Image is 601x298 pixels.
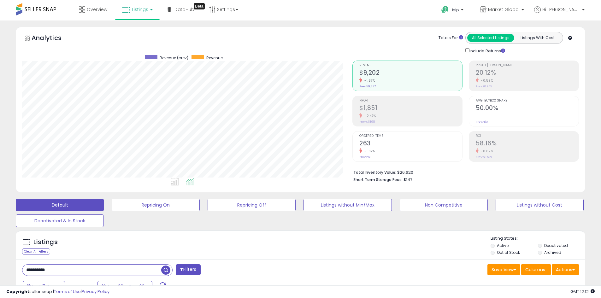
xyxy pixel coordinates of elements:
[22,248,50,254] div: Clear All Filters
[570,289,595,295] span: 2025-09-13 12:12 GMT
[362,78,375,83] small: -1.87%
[132,6,148,13] span: Listings
[359,99,462,102] span: Profit
[542,6,580,13] span: Hi [PERSON_NAME]
[476,140,579,148] h2: 58.16%
[176,264,200,275] button: Filters
[16,214,104,227] button: Deactivated & In Stock
[552,264,579,275] button: Actions
[491,236,585,242] p: Listing States:
[479,78,493,83] small: -0.59%
[461,47,513,54] div: Include Returns
[362,149,375,154] small: -1.87%
[33,238,58,247] h5: Listings
[479,149,493,154] small: -0.62%
[359,64,462,67] span: Revenue
[359,120,375,124] small: Prev: $1,898
[160,55,188,61] span: Revenue (prev)
[359,155,371,159] small: Prev: 268
[174,6,194,13] span: DataHub
[16,199,104,211] button: Default
[514,34,561,42] button: Listings With Cost
[359,140,462,148] h2: 263
[451,7,459,13] span: Help
[476,155,492,159] small: Prev: 58.52%
[525,266,545,273] span: Columns
[476,85,492,88] small: Prev: 20.24%
[206,55,223,61] span: Revenue
[476,64,579,67] span: Profit [PERSON_NAME]
[476,69,579,78] h2: 20.12%
[441,6,449,14] i: Get Help
[487,264,520,275] button: Save View
[439,35,463,41] div: Totals For
[497,250,520,255] label: Out of Stock
[54,289,81,295] a: Terms of Use
[194,3,205,9] div: Tooltip anchor
[476,134,579,138] span: ROI
[359,134,462,138] span: Ordered Items
[32,33,74,44] h5: Analytics
[436,1,470,20] a: Help
[544,243,568,248] label: Deactivated
[303,199,392,211] button: Listings without Min/Max
[400,199,488,211] button: Non Competitive
[87,6,107,13] span: Overview
[208,199,296,211] button: Repricing Off
[476,104,579,113] h2: 50.00%
[467,34,514,42] button: All Selected Listings
[497,243,509,248] label: Active
[544,250,561,255] label: Archived
[521,264,551,275] button: Columns
[476,99,579,102] span: Avg. Buybox Share
[82,289,109,295] a: Privacy Policy
[353,170,396,175] b: Total Inventory Value:
[359,85,376,88] small: Prev: $9,377
[6,289,109,295] div: seller snap | |
[6,289,29,295] strong: Copyright
[534,6,585,20] a: Hi [PERSON_NAME]
[404,177,412,183] span: $147
[112,199,200,211] button: Repricing On
[362,114,376,118] small: -2.47%
[353,168,574,176] li: $26,620
[488,6,520,13] span: Market Global
[359,104,462,113] h2: $1,851
[476,120,488,124] small: Prev: N/A
[359,69,462,78] h2: $9,202
[496,199,584,211] button: Listings without Cost
[353,177,403,182] b: Short Term Storage Fees:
